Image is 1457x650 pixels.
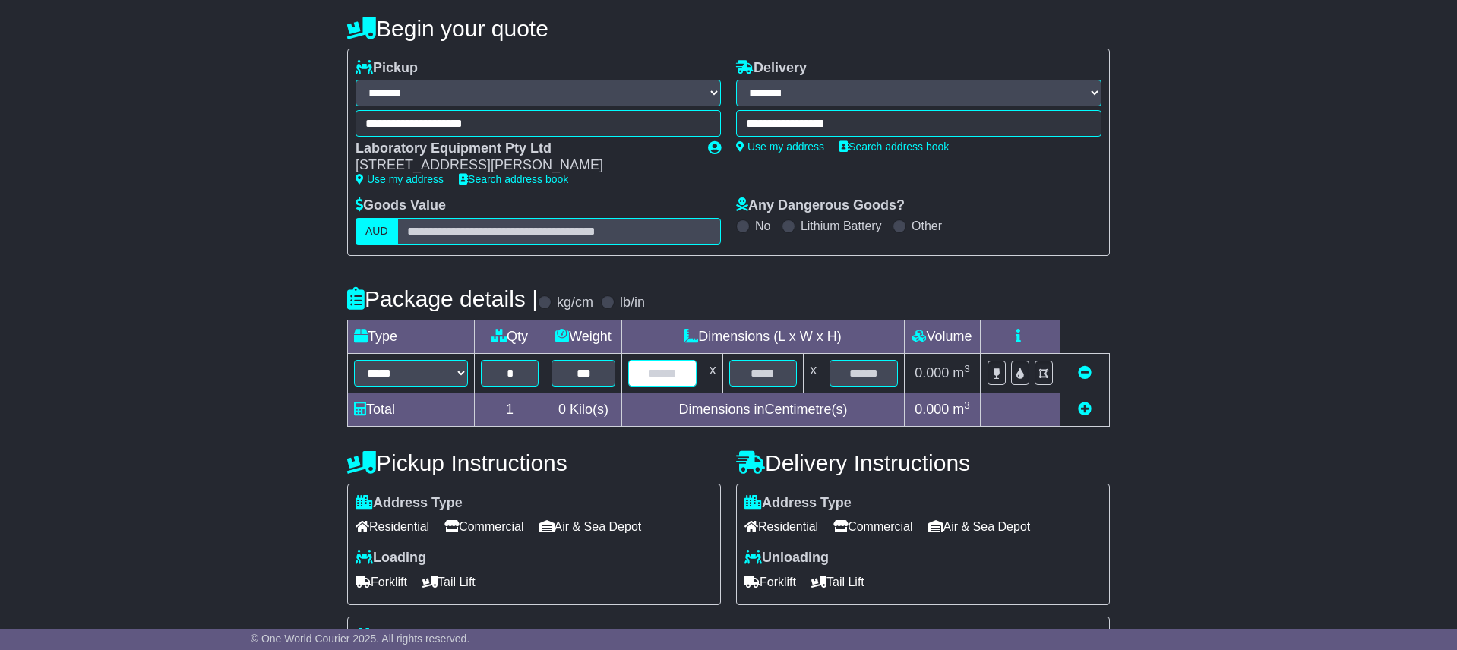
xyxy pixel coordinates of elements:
label: Address Type [356,495,463,512]
span: 0 [558,402,566,417]
td: Volume [904,320,980,353]
td: Total [348,393,475,426]
label: Address Type [744,495,852,512]
sup: 3 [964,363,970,374]
h4: Package details | [347,286,538,311]
label: Pickup [356,60,418,77]
label: Lithium Battery [801,219,882,233]
span: Tail Lift [811,570,864,594]
label: Other [912,219,942,233]
td: x [703,353,722,393]
div: [STREET_ADDRESS][PERSON_NAME] [356,157,693,174]
span: 0.000 [915,365,949,380]
div: Laboratory Equipment Pty Ltd [356,140,693,157]
span: Residential [744,515,818,538]
label: Loading [356,550,426,566]
label: Goods Value [356,197,446,214]
h4: Delivery Instructions [736,450,1110,475]
h4: Begin your quote [347,16,1110,41]
label: kg/cm [557,295,593,311]
label: Any Dangerous Goods? [736,197,905,214]
span: m [953,365,970,380]
a: Search address book [459,173,568,185]
td: Type [348,320,475,353]
label: Delivery [736,60,807,77]
td: Qty [475,320,545,353]
label: lb/in [620,295,645,311]
span: Residential [356,515,429,538]
span: 0.000 [915,402,949,417]
span: Commercial [444,515,523,538]
a: Search address book [839,140,949,153]
sup: 3 [964,399,970,411]
td: Kilo(s) [545,393,622,426]
span: Air & Sea Depot [539,515,642,538]
span: m [953,402,970,417]
span: Commercial [833,515,912,538]
a: Use my address [736,140,824,153]
span: Forklift [744,570,796,594]
label: Unloading [744,550,829,566]
label: AUD [356,218,398,245]
td: Dimensions in Centimetre(s) [621,393,904,426]
h4: Pickup Instructions [347,450,721,475]
span: Forklift [356,570,407,594]
td: Dimensions (L x W x H) [621,320,904,353]
td: x [804,353,823,393]
a: Add new item [1078,402,1092,417]
label: No [755,219,770,233]
td: Weight [545,320,622,353]
span: Tail Lift [422,570,476,594]
span: © One World Courier 2025. All rights reserved. [251,633,470,645]
span: Air & Sea Depot [928,515,1031,538]
td: 1 [475,393,545,426]
a: Use my address [356,173,444,185]
a: Remove this item [1078,365,1092,380]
